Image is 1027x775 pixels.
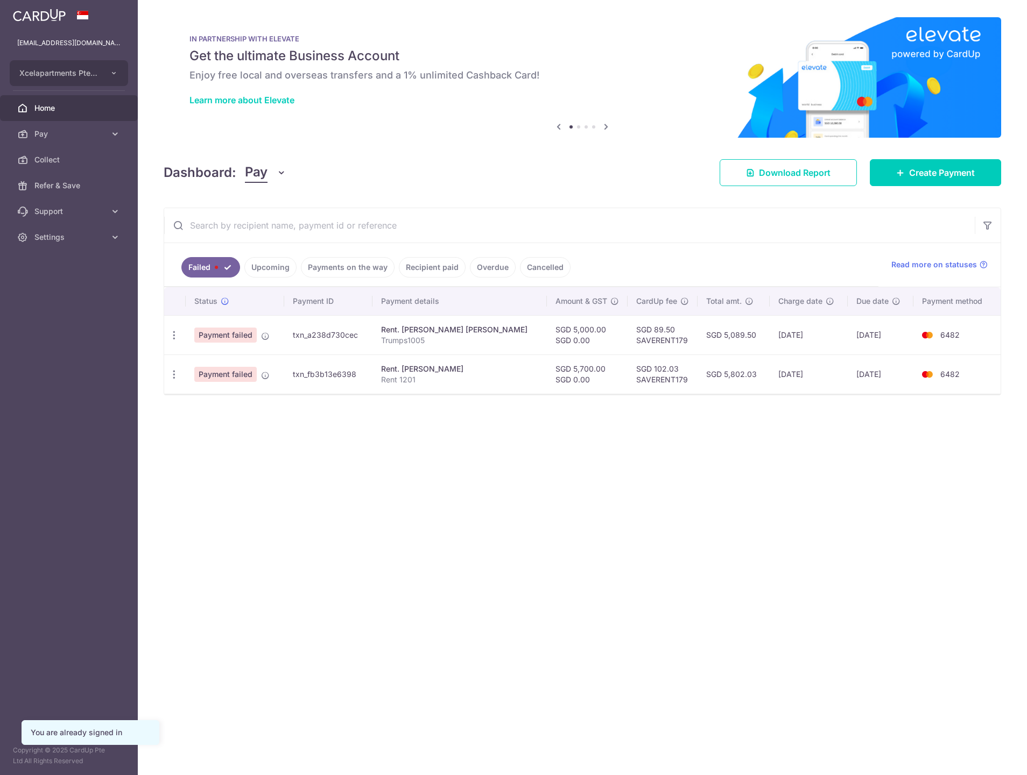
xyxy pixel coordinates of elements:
span: CardUp fee [636,296,677,307]
h5: Get the ultimate Business Account [189,47,975,65]
div: Rent. [PERSON_NAME] [381,364,538,374]
a: Read more on statuses [891,259,988,270]
span: 6482 [940,369,960,379]
div: You are already signed in [31,727,150,738]
a: Upcoming [244,257,297,278]
h4: Dashboard: [164,163,236,182]
span: Pay [245,162,268,183]
span: Collect [34,154,105,165]
img: CardUp [13,9,66,22]
td: SGD 89.50 SAVERENT179 [628,315,698,354]
span: Xcelapartments Pte ltd [19,68,99,79]
th: Payment ID [284,287,372,315]
h6: Enjoy free local and overseas transfers and a 1% unlimited Cashback Card! [189,69,975,82]
span: Charge date [778,296,822,307]
td: [DATE] [848,315,913,354]
td: [DATE] [770,315,848,354]
a: Create Payment [870,159,1001,186]
img: Renovation banner [164,17,1001,138]
img: Bank Card [917,329,938,342]
p: IN PARTNERSHIP WITH ELEVATE [189,34,975,43]
span: Pay [34,129,105,139]
a: Failed [181,257,240,278]
span: Settings [34,232,105,243]
span: Payment failed [194,328,257,343]
p: Trumps1005 [381,335,538,346]
div: Rent. [PERSON_NAME] [PERSON_NAME] [381,324,538,335]
td: SGD 102.03 SAVERENT179 [628,354,698,394]
td: SGD 5,700.00 SGD 0.00 [547,354,628,394]
th: Payment method [913,287,1001,315]
a: Learn more about Elevate [189,95,294,105]
span: Create Payment [909,166,975,179]
img: Bank Card [917,368,938,381]
span: Support [34,206,105,217]
a: Cancelled [520,257,571,278]
td: SGD 5,000.00 SGD 0.00 [547,315,628,354]
td: txn_a238d730cec [284,315,372,354]
a: Overdue [470,257,516,278]
span: Due date [856,296,889,307]
input: Search by recipient name, payment id or reference [164,208,975,243]
span: Download Report [759,166,831,179]
td: [DATE] [770,354,848,394]
span: 6482 [940,330,960,339]
th: Payment details [372,287,547,315]
span: Payment failed [194,367,257,382]
button: Pay [245,162,286,183]
button: Xcelapartments Pte ltd [10,60,128,86]
span: Read more on statuses [891,259,977,270]
span: Total amt. [706,296,742,307]
span: Status [194,296,217,307]
td: SGD 5,802.03 [698,354,770,394]
span: Amount & GST [555,296,607,307]
td: [DATE] [848,354,913,394]
p: Rent 1201 [381,374,538,385]
a: Recipient paid [399,257,466,278]
span: Refer & Save [34,180,105,191]
p: [EMAIL_ADDRESS][DOMAIN_NAME] [17,38,121,48]
a: Download Report [720,159,857,186]
td: SGD 5,089.50 [698,315,770,354]
td: txn_fb3b13e6398 [284,354,372,394]
a: Payments on the way [301,257,395,278]
span: Home [34,103,105,113]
